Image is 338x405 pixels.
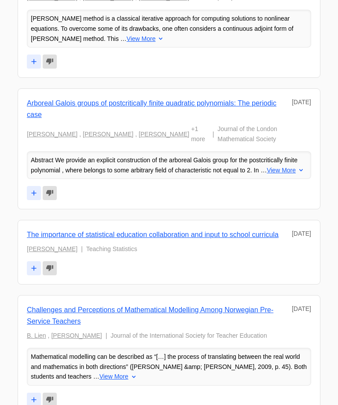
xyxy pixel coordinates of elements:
[86,244,137,254] span: Teaching Statistics
[31,353,307,380] span: Mathematical modelling can be described as “[…] the process of translating between the real world...
[48,331,50,341] span: ,
[27,99,276,118] a: Arboreal Galois groups of postcritically finite quadratic polynomials: The periodic case
[267,165,296,175] span: View More
[292,229,311,238] div: [DATE]
[27,306,273,325] a: Challenges and Perceptions of Mathematical Modelling Among Norwegian Pre-Service Teachers
[31,15,294,42] span: [PERSON_NAME] method is a classical iterative approach for computing solutions to nonlinear equat...
[99,372,137,382] button: View More
[27,129,77,139] a: [PERSON_NAME]
[99,372,129,382] span: View More
[292,98,311,106] div: [DATE]
[292,304,311,313] div: [DATE]
[127,34,156,44] span: View More
[27,231,279,238] a: The importance of statistical education collaboration and input to school curricula
[31,157,305,174] span: Abstract We provide an explicit construction of the arboreal Galois group for the postcritically ...
[27,244,77,254] a: [PERSON_NAME]
[106,331,107,341] span: |
[191,124,209,144] span: +1 more
[51,331,102,341] a: [PERSON_NAME]
[79,129,81,139] span: ,
[217,124,311,144] span: Journal of the London Mathematical Society
[267,165,305,175] button: View More
[81,244,83,254] span: |
[213,129,214,139] span: |
[110,331,267,341] span: Journal of the International Society for Teacher Education
[127,34,165,44] button: View More
[139,129,189,139] a: [PERSON_NAME]
[135,129,137,139] span: ,
[27,331,46,341] a: B. Lien
[83,129,133,139] a: [PERSON_NAME]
